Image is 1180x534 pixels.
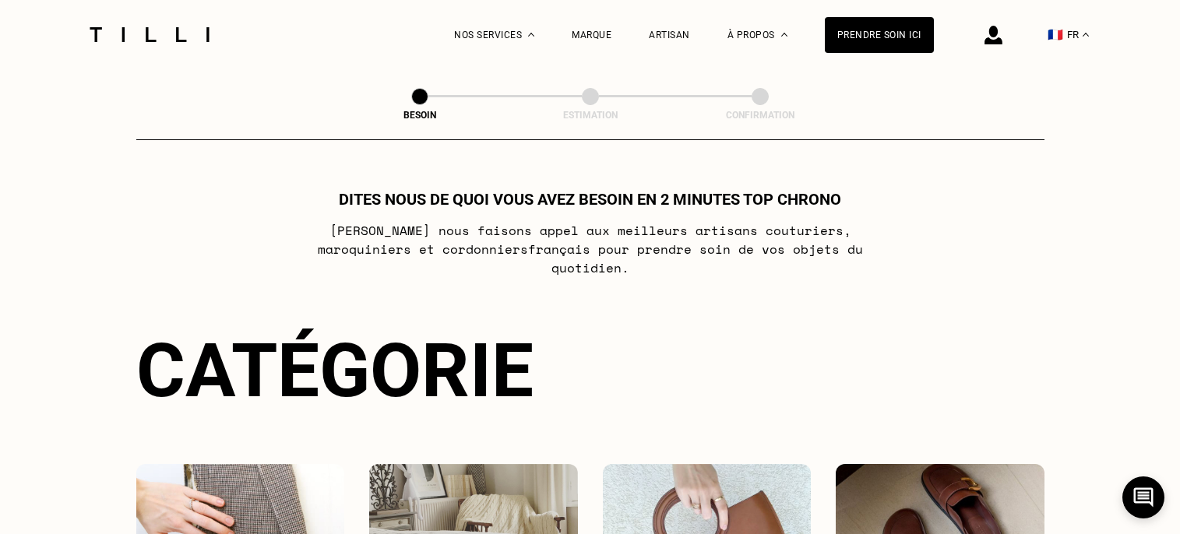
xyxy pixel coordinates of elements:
img: menu déroulant [1083,33,1089,37]
div: Besoin [342,110,498,121]
a: Marque [572,30,611,40]
img: Logo du service de couturière Tilli [84,27,215,42]
span: 🇫🇷 [1048,27,1063,42]
img: Menu déroulant [528,33,534,37]
a: Prendre soin ici [825,17,934,53]
img: icône connexion [985,26,1002,44]
div: Catégorie [136,327,1044,414]
p: [PERSON_NAME] nous faisons appel aux meilleurs artisans couturiers , maroquiniers et cordonniers ... [281,221,899,277]
h1: Dites nous de quoi vous avez besoin en 2 minutes top chrono [339,190,841,209]
div: Confirmation [682,110,838,121]
img: Menu déroulant à propos [781,33,787,37]
div: Estimation [513,110,668,121]
a: Artisan [649,30,690,40]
